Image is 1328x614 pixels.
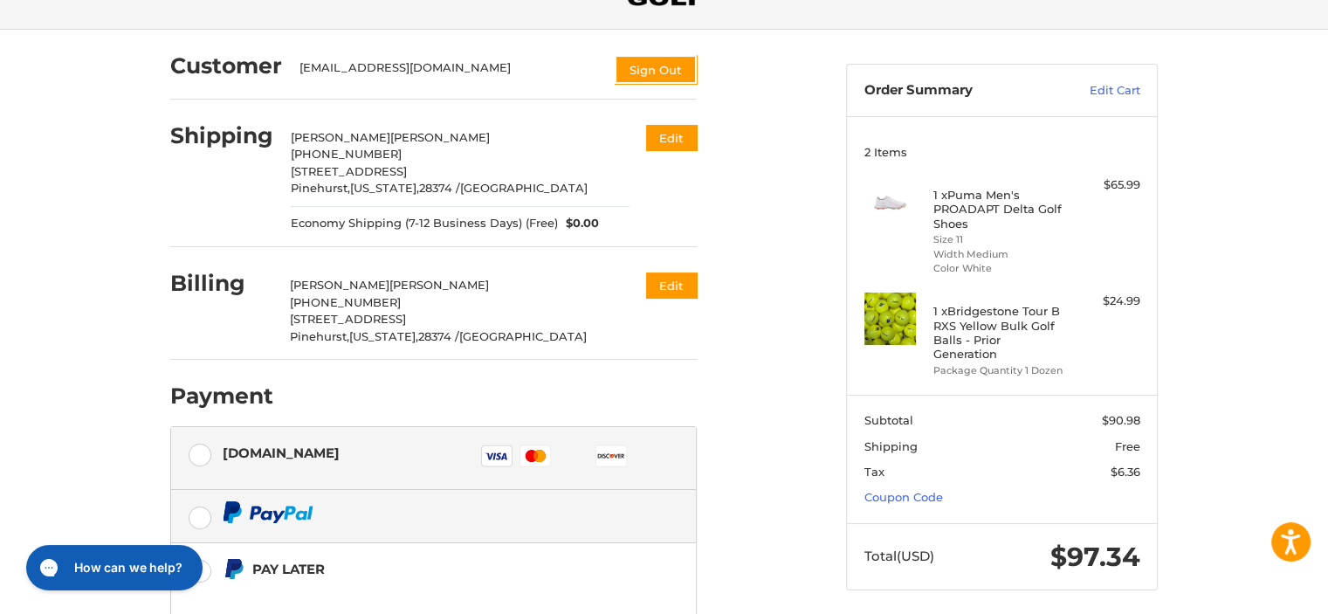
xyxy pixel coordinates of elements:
[252,555,587,583] div: Pay Later
[460,181,588,195] span: [GEOGRAPHIC_DATA]
[291,181,350,195] span: Pinehurst,
[1071,293,1140,310] div: $24.99
[864,439,918,453] span: Shipping
[933,232,1067,247] li: Size 11
[170,270,272,297] h2: Billing
[933,261,1067,276] li: Color White
[864,82,1052,100] h3: Order Summary
[290,278,389,292] span: [PERSON_NAME]
[291,130,390,144] span: [PERSON_NAME]
[1071,176,1140,194] div: $65.99
[459,329,587,343] span: [GEOGRAPHIC_DATA]
[290,329,349,343] span: Pinehurst,
[17,539,207,597] iframe: Gorgias live chat messenger
[864,548,934,564] span: Total (USD)
[864,413,913,427] span: Subtotal
[291,164,407,178] span: [STREET_ADDRESS]
[419,181,460,195] span: 28374 /
[1115,439,1140,453] span: Free
[933,188,1067,231] h4: 1 x Puma Men's PROADAPT Delta Golf Shoes
[299,59,598,84] div: [EMAIL_ADDRESS][DOMAIN_NAME]
[864,490,943,504] a: Coupon Code
[864,145,1140,159] h3: 2 Items
[933,363,1067,378] li: Package Quantity 1 Dozen
[933,304,1067,361] h4: 1 x Bridgestone Tour B RXS Yellow Bulk Golf Balls - Prior Generation
[291,147,402,161] span: [PHONE_NUMBER]
[291,215,558,232] span: Economy Shipping (7-12 Business Days) (Free)
[389,278,489,292] span: [PERSON_NAME]
[290,312,406,326] span: [STREET_ADDRESS]
[615,55,697,84] button: Sign Out
[170,383,273,410] h2: Payment
[290,295,401,309] span: [PHONE_NUMBER]
[933,247,1067,262] li: Width Medium
[558,215,600,232] span: $0.00
[170,52,282,79] h2: Customer
[864,465,884,479] span: Tax
[349,329,418,343] span: [US_STATE],
[223,588,588,603] iframe: PayPal Message 1
[1102,413,1140,427] span: $90.98
[1050,541,1140,573] span: $97.34
[390,130,490,144] span: [PERSON_NAME]
[223,501,313,523] img: PayPal icon
[1111,465,1140,479] span: $6.36
[646,125,697,150] button: Edit
[646,273,697,298] button: Edit
[418,329,459,343] span: 28374 /
[223,438,340,467] div: [DOMAIN_NAME]
[350,181,419,195] span: [US_STATE],
[1052,82,1140,100] a: Edit Cart
[170,122,273,149] h2: Shipping
[223,558,244,580] img: Pay Later icon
